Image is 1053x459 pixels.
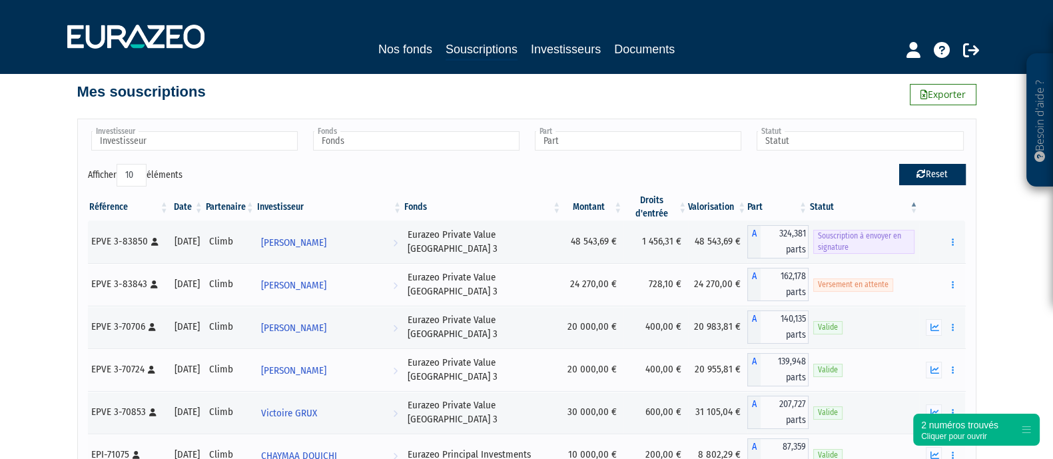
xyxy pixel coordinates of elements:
[393,358,398,383] i: Voir l'investisseur
[761,353,809,386] span: 139,948 parts
[562,348,623,391] td: 20 000,00 €
[761,396,809,429] span: 207,727 parts
[256,271,403,298] a: [PERSON_NAME]
[204,221,256,263] td: Climb
[378,40,432,59] a: Nos fonds
[562,194,623,221] th: Montant: activer pour trier la colonne par ordre croissant
[175,234,200,248] div: [DATE]
[688,194,747,221] th: Valorisation: activer pour trier la colonne par ordre croissant
[688,306,747,348] td: 20 983,81 €
[446,40,518,61] a: Souscriptions
[623,194,688,221] th: Droits d'entrée: activer pour trier la colonne par ordre croissant
[562,306,623,348] td: 20 000,00 €
[899,164,966,185] button: Reset
[747,268,809,301] div: A - Eurazeo Private Value Europe 3
[408,270,557,299] div: Eurazeo Private Value [GEOGRAPHIC_DATA] 3
[204,348,256,391] td: Climb
[747,310,809,344] div: A - Eurazeo Private Value Europe 3
[261,273,326,298] span: [PERSON_NAME]
[408,356,557,384] div: Eurazeo Private Value [GEOGRAPHIC_DATA] 3
[747,353,809,386] div: A - Eurazeo Private Value Europe 3
[562,263,623,306] td: 24 270,00 €
[175,277,200,291] div: [DATE]
[747,225,809,258] div: A - Eurazeo Private Value Europe 3
[747,268,761,301] span: A
[77,84,206,100] h4: Mes souscriptions
[688,221,747,263] td: 48 543,69 €
[133,451,140,459] i: [Français] Personne physique
[761,310,809,344] span: 140,135 parts
[747,396,761,429] span: A
[408,228,557,256] div: Eurazeo Private Value [GEOGRAPHIC_DATA] 3
[91,362,165,376] div: EPVE 3-70724
[393,230,398,255] i: Voir l'investisseur
[170,194,204,221] th: Date: activer pour trier la colonne par ordre croissant
[623,221,688,263] td: 1 456,31 €
[688,263,747,306] td: 24 270,00 €
[256,399,403,426] a: Victoire GRUX
[256,194,403,221] th: Investisseur: activer pour trier la colonne par ordre croissant
[393,316,398,340] i: Voir l'investisseur
[393,401,398,426] i: Voir l'investisseur
[204,306,256,348] td: Climb
[688,348,747,391] td: 20 955,81 €
[261,230,326,255] span: [PERSON_NAME]
[747,194,809,221] th: Part: activer pour trier la colonne par ordre croissant
[813,406,843,419] span: Valide
[813,278,893,291] span: Versement en attente
[204,194,256,221] th: Partenaire: activer pour trier la colonne par ordre croissant
[623,306,688,348] td: 400,00 €
[151,280,158,288] i: [Français] Personne physique
[204,263,256,306] td: Climb
[747,396,809,429] div: A - Eurazeo Private Value Europe 3
[261,358,326,383] span: [PERSON_NAME]
[149,323,156,331] i: [Français] Personne physique
[747,310,761,344] span: A
[761,268,809,301] span: 162,178 parts
[408,313,557,342] div: Eurazeo Private Value [GEOGRAPHIC_DATA] 3
[67,25,204,49] img: 1732889491-logotype_eurazeo_blanc_rvb.png
[1032,61,1048,181] p: Besoin d'aide ?
[614,40,675,59] a: Documents
[408,398,557,427] div: Eurazeo Private Value [GEOGRAPHIC_DATA] 3
[813,321,843,334] span: Valide
[813,364,843,376] span: Valide
[623,348,688,391] td: 400,00 €
[623,391,688,434] td: 600,00 €
[403,194,562,221] th: Fonds: activer pour trier la colonne par ordre croissant
[175,320,200,334] div: [DATE]
[688,391,747,434] td: 31 105,04 €
[204,391,256,434] td: Climb
[562,391,623,434] td: 30 000,00 €
[531,40,601,59] a: Investisseurs
[747,353,761,386] span: A
[149,408,157,416] i: [Français] Personne physique
[91,277,165,291] div: EPVE 3-83843
[393,273,398,298] i: Voir l'investisseur
[91,234,165,248] div: EPVE 3-83850
[88,164,182,187] label: Afficher éléments
[562,221,623,263] td: 48 543,69 €
[623,263,688,306] td: 728,10 €
[175,362,200,376] div: [DATE]
[256,356,403,383] a: [PERSON_NAME]
[151,238,159,246] i: [Français] Personne physique
[809,194,920,221] th: Statut : activer pour trier la colonne par ordre d&eacute;croissant
[88,194,170,221] th: Référence : activer pour trier la colonne par ordre croissant
[261,401,317,426] span: Victoire GRUX
[256,314,403,340] a: [PERSON_NAME]
[761,225,809,258] span: 324,381 parts
[813,230,915,254] span: Souscription à envoyer en signature
[117,164,147,187] select: Afficheréléments
[910,84,976,105] a: Exporter
[148,366,155,374] i: [Français] Personne physique
[91,320,165,334] div: EPVE 3-70706
[261,316,326,340] span: [PERSON_NAME]
[747,225,761,258] span: A
[91,405,165,419] div: EPVE 3-70853
[256,229,403,255] a: [PERSON_NAME]
[175,405,200,419] div: [DATE]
